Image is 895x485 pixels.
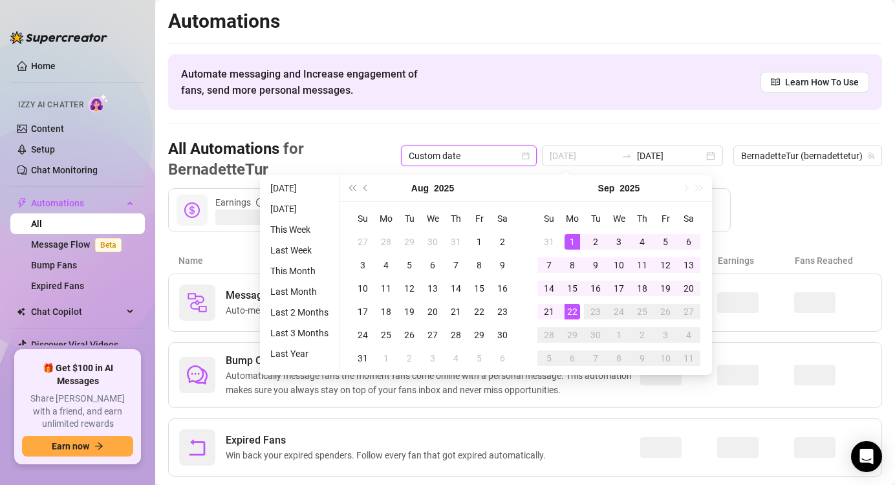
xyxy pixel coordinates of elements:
[265,346,334,361] li: Last Year
[620,175,640,201] button: Choose a year
[398,207,421,230] th: Tu
[867,152,875,160] span: team
[611,350,627,366] div: 8
[398,230,421,253] td: 2025-07-29
[565,350,580,366] div: 6
[491,347,514,370] td: 2025-09-06
[421,323,444,347] td: 2025-08-27
[634,257,650,273] div: 11
[471,304,487,319] div: 22
[402,257,417,273] div: 5
[351,253,374,277] td: 2025-08-03
[584,207,607,230] th: Tu
[468,277,491,300] td: 2025-08-15
[760,72,869,92] a: Learn How To Use
[677,230,700,253] td: 2025-09-06
[226,353,640,369] span: Bump Online Fans
[607,347,631,370] td: 2025-10-08
[495,327,510,343] div: 30
[851,441,882,472] div: Open Intercom Messenger
[654,207,677,230] th: Fr
[588,350,603,366] div: 7
[654,253,677,277] td: 2025-09-12
[611,234,627,250] div: 3
[31,61,56,71] a: Home
[448,281,464,296] div: 14
[621,151,632,161] span: to
[421,207,444,230] th: We
[374,323,398,347] td: 2025-08-25
[611,257,627,273] div: 10
[374,253,398,277] td: 2025-08-04
[537,323,561,347] td: 2025-09-28
[561,253,584,277] td: 2025-09-08
[31,339,118,350] a: Discover Viral Videos
[634,304,650,319] div: 25
[31,281,84,291] a: Expired Fans
[187,292,208,313] img: svg%3e
[31,124,64,134] a: Content
[584,300,607,323] td: 2025-09-23
[681,234,696,250] div: 6
[468,230,491,253] td: 2025-08-01
[374,347,398,370] td: 2025-09-01
[681,257,696,273] div: 13
[226,303,381,318] span: Auto-message fans with smart flows.
[631,323,654,347] td: 2025-10-02
[355,281,371,296] div: 10
[561,323,584,347] td: 2025-09-29
[378,304,394,319] div: 18
[374,300,398,323] td: 2025-08-18
[265,242,334,258] li: Last Week
[421,277,444,300] td: 2025-08-13
[588,281,603,296] div: 16
[444,277,468,300] td: 2025-08-14
[471,234,487,250] div: 1
[355,234,371,250] div: 27
[785,75,859,89] span: Learn How To Use
[565,304,580,319] div: 22
[448,350,464,366] div: 4
[522,152,530,160] span: calendar
[598,175,615,201] button: Choose a month
[795,253,872,268] article: Fans Reached
[495,234,510,250] div: 2
[187,365,208,385] span: comment
[561,207,584,230] th: Mo
[537,277,561,300] td: 2025-09-14
[541,327,557,343] div: 28
[52,441,89,451] span: Earn now
[468,300,491,323] td: 2025-08-22
[654,323,677,347] td: 2025-10-03
[378,281,394,296] div: 11
[654,347,677,370] td: 2025-10-10
[95,238,122,252] span: Beta
[541,257,557,273] div: 7
[681,281,696,296] div: 20
[374,277,398,300] td: 2025-08-11
[409,146,529,166] span: Custom date
[425,304,440,319] div: 20
[631,277,654,300] td: 2025-09-18
[402,234,417,250] div: 29
[168,140,304,178] span: for BernadetteTur
[18,99,83,111] span: Izzy AI Chatter
[398,277,421,300] td: 2025-08-12
[550,149,616,163] input: Start date
[226,288,381,303] span: Message Flow
[31,260,77,270] a: Bump Fans
[561,277,584,300] td: 2025-09-15
[256,198,265,207] span: info-circle
[681,327,696,343] div: 4
[561,347,584,370] td: 2025-10-06
[541,234,557,250] div: 31
[94,442,103,451] span: arrow-right
[677,277,700,300] td: 2025-09-20
[374,230,398,253] td: 2025-07-28
[31,239,127,250] a: Message FlowBeta
[378,234,394,250] div: 28
[265,222,334,237] li: This Week
[448,234,464,250] div: 31
[541,281,557,296] div: 14
[187,437,208,458] span: rollback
